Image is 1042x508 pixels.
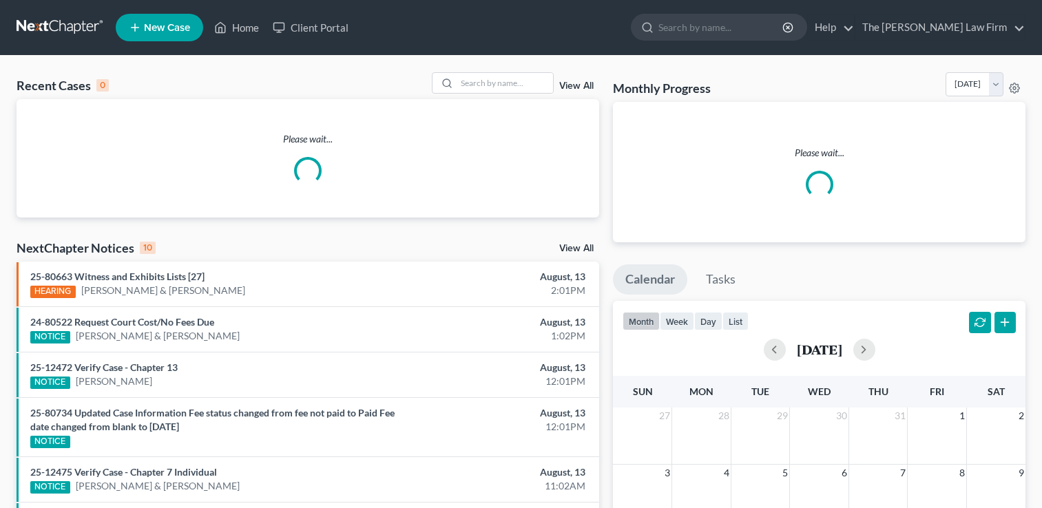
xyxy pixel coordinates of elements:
a: [PERSON_NAME] & [PERSON_NAME] [76,479,240,493]
a: Calendar [613,264,687,295]
a: 25-12472 Verify Case - Chapter 13 [30,361,178,373]
span: 9 [1017,465,1025,481]
div: NOTICE [30,377,70,389]
a: View All [559,244,594,253]
a: [PERSON_NAME] & [PERSON_NAME] [76,329,240,343]
span: Wed [808,385,831,397]
a: 25-12475 Verify Case - Chapter 7 Individual [30,466,217,478]
div: NextChapter Notices [17,240,156,256]
a: Home [207,15,266,40]
span: Sun [633,385,653,397]
span: Tue [751,385,769,397]
a: [PERSON_NAME] [76,374,152,388]
div: NOTICE [30,481,70,494]
a: Help [808,15,854,40]
div: August, 13 [410,315,585,329]
div: NOTICE [30,436,70,448]
a: View All [559,81,594,91]
button: week [660,312,694,330]
input: Search by name... [658,14,784,40]
span: 1 [958,408,966,424]
span: 27 [658,408,671,424]
span: Fri [930,385,944,397]
a: [PERSON_NAME] & [PERSON_NAME] [81,284,245,297]
p: Please wait... [17,132,599,146]
div: 12:01PM [410,374,585,388]
span: 30 [835,408,848,424]
a: 25-80734 Updated Case Information Fee status changed from fee not paid to Paid Fee date changed f... [30,407,395,432]
span: 6 [840,465,848,481]
span: 5 [781,465,789,481]
div: Recent Cases [17,77,109,94]
span: New Case [144,23,190,33]
div: August, 13 [410,465,585,479]
div: HEARING [30,286,76,298]
input: Search by name... [457,73,553,93]
div: August, 13 [410,406,585,420]
span: 3 [663,465,671,481]
span: 28 [717,408,731,424]
button: month [623,312,660,330]
span: Sat [988,385,1005,397]
a: 24-80522 Request Court Cost/No Fees Due [30,316,214,328]
button: day [694,312,722,330]
div: August, 13 [410,361,585,374]
span: 29 [775,408,789,424]
a: The [PERSON_NAME] Law Firm [855,15,1025,40]
div: 2:01PM [410,284,585,297]
a: Tasks [694,264,748,295]
span: 31 [893,408,907,424]
a: 25-80663 Witness and Exhibits Lists [27] [30,271,205,282]
div: NOTICE [30,331,70,343]
span: 4 [722,465,731,481]
span: 7 [899,465,907,481]
div: August, 13 [410,270,585,284]
p: Please wait... [624,146,1014,160]
a: Client Portal [266,15,355,40]
span: Mon [689,385,713,397]
h2: [DATE] [797,342,842,357]
span: Thu [868,385,888,397]
div: 1:02PM [410,329,585,343]
h3: Monthly Progress [613,80,711,96]
div: 12:01PM [410,420,585,434]
span: 8 [958,465,966,481]
div: 10 [140,242,156,254]
div: 0 [96,79,109,92]
div: 11:02AM [410,479,585,493]
span: 2 [1017,408,1025,424]
button: list [722,312,749,330]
